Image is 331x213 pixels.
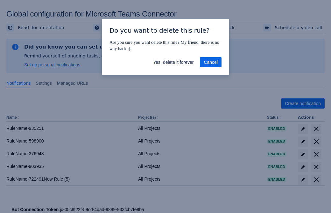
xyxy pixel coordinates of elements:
[204,57,218,67] span: Cancel
[153,57,194,67] span: Yes, delete it forever
[109,39,222,52] p: Are you sure you want delete this rule? My friend, there is no way back :(.
[200,57,222,67] button: Cancel
[109,27,209,34] span: Do you want to delete this rule?
[149,57,197,67] button: Yes, delete it forever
